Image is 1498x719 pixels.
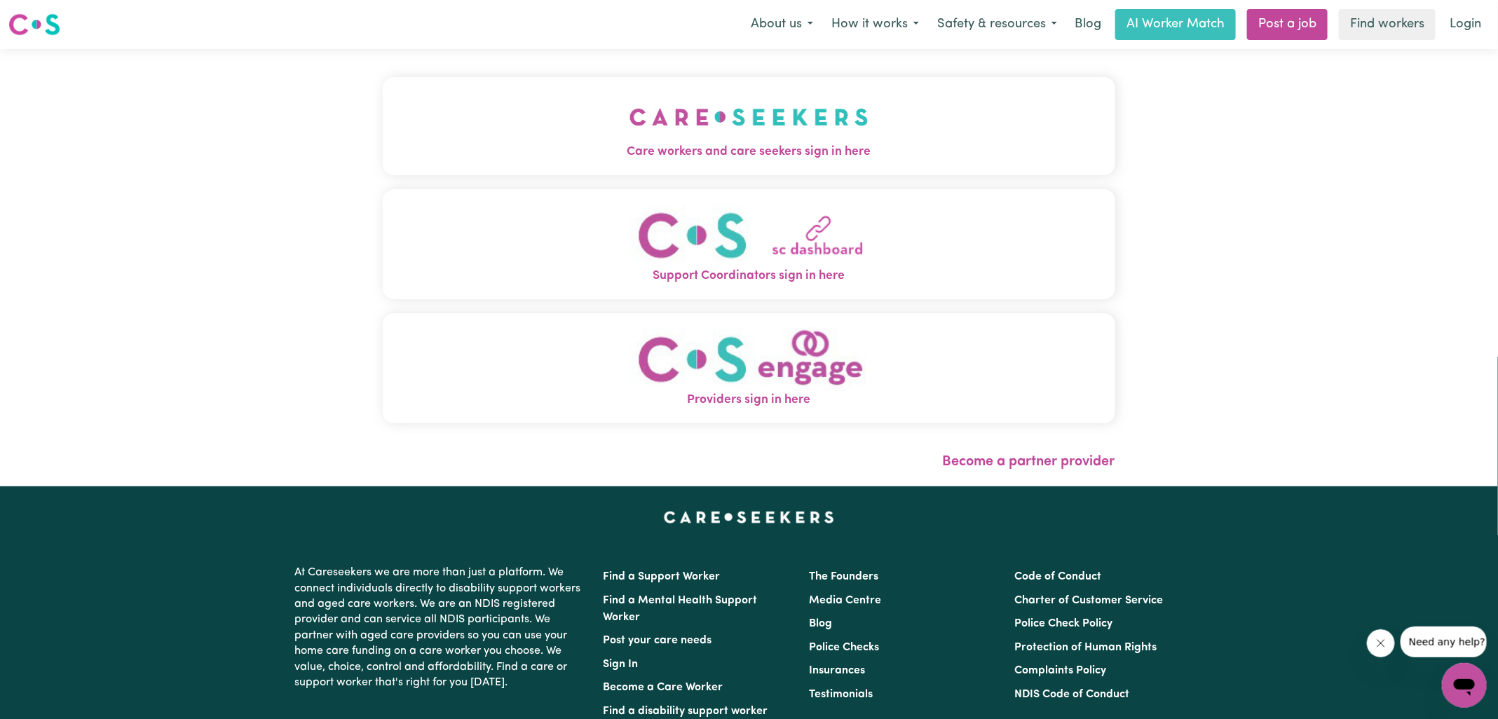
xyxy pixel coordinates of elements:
img: Careseekers logo [8,12,60,37]
button: How it works [822,10,928,39]
button: About us [742,10,822,39]
button: Providers sign in here [383,313,1115,423]
a: Insurances [809,665,865,676]
a: NDIS Code of Conduct [1014,689,1129,700]
a: Police Checks [809,642,879,653]
a: Find a disability support worker [604,706,768,717]
iframe: Button to launch messaging window [1442,663,1487,708]
span: Providers sign in here [383,391,1115,409]
a: Post a job [1247,9,1328,40]
a: Blog [1066,9,1110,40]
a: Media Centre [809,595,881,606]
button: Safety & resources [928,10,1066,39]
a: Login [1441,9,1490,40]
iframe: Close message [1367,629,1395,657]
a: Police Check Policy [1014,618,1112,629]
a: Sign In [604,659,639,670]
a: Blog [809,618,832,629]
a: Charter of Customer Service [1014,595,1163,606]
span: Care workers and care seekers sign in here [383,143,1115,161]
a: The Founders [809,571,878,582]
a: Find workers [1339,9,1436,40]
a: Code of Conduct [1014,571,1101,582]
a: Become a Care Worker [604,682,723,693]
a: Testimonials [809,689,873,700]
button: Support Coordinators sign in here [383,189,1115,299]
a: Careseekers home page [664,512,834,523]
a: Careseekers logo [8,8,60,41]
a: Become a partner provider [943,455,1115,469]
span: Support Coordinators sign in here [383,267,1115,285]
iframe: Message from company [1401,626,1487,657]
a: Protection of Human Rights [1014,642,1157,653]
a: Find a Mental Health Support Worker [604,595,758,623]
a: Complaints Policy [1014,665,1106,676]
button: Care workers and care seekers sign in here [383,77,1115,175]
a: Post your care needs [604,635,712,646]
a: AI Worker Match [1115,9,1236,40]
a: Find a Support Worker [604,571,721,582]
p: At Careseekers we are more than just a platform. We connect individuals directly to disability su... [295,559,587,696]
